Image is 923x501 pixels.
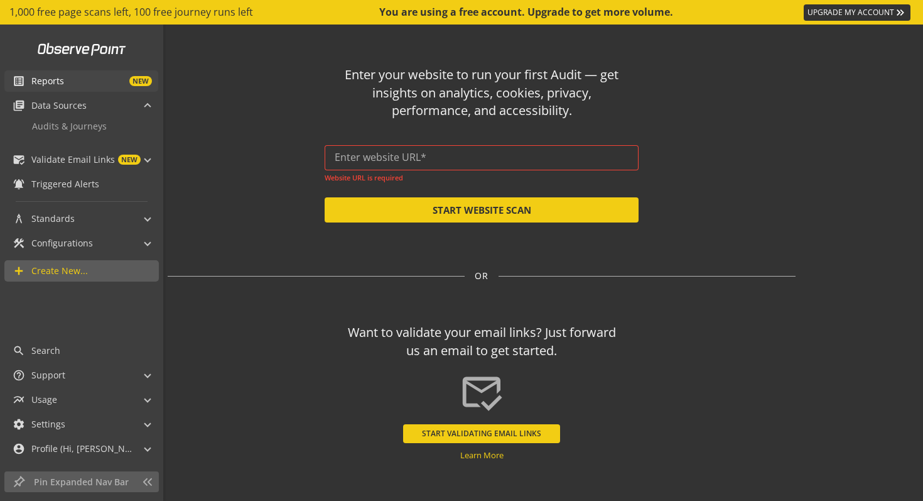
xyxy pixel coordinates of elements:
div: Want to validate your email links? Just forward us an email to get started. [342,324,622,360]
mat-expansion-panel-header: Standards [4,208,158,229]
span: Triggered Alerts [31,178,99,190]
mat-expansion-panel-header: Settings [4,414,158,435]
mat-icon: library_books [13,99,25,112]
mat-expansion-panel-header: Support [4,365,158,386]
span: OR [475,270,488,282]
mat-icon: account_circle [13,443,25,455]
mat-expansion-panel-header: Profile (Hi, [PERSON_NAME]!) [4,438,158,460]
span: Audits & Journeys [32,120,107,132]
mat-icon: keyboard_double_arrow_right [894,6,907,19]
mat-expansion-panel-header: Usage [4,389,158,410]
a: Triggered Alerts [4,173,158,195]
span: 1,000 free page scans left, 100 free journey runs left [9,5,253,19]
mat-icon: notifications_active [13,178,25,190]
div: You are using a free account. Upgrade to get more volume. [379,5,674,19]
mat-icon: help_outline [13,369,25,382]
mat-icon: list_alt [13,75,25,87]
mat-expansion-panel-header: Validate Email LinksNEW [4,149,158,170]
span: Search [31,344,60,357]
mat-icon: mark_email_read [460,370,504,414]
input: Enter website URL* [335,151,629,163]
mat-icon: multiline_chart [13,394,25,406]
span: Validate Email Links [31,153,115,166]
mat-expansion-panel-header: Configurations [4,233,158,254]
a: UPGRADE MY ACCOUNT [804,4,910,21]
span: Create New... [31,265,88,277]
span: Usage [31,394,57,406]
button: START WEBSITE SCAN [325,197,639,223]
a: Search [4,340,158,361]
span: Data Sources [31,99,87,112]
span: Pin Expanded Nav Bar [34,476,135,488]
span: Support [31,369,65,382]
span: Profile (Hi, [PERSON_NAME]!) [31,443,132,455]
mat-icon: architecture [13,212,25,225]
div: Data Sources [4,116,158,146]
a: Learn More [460,449,504,461]
mat-icon: search [13,344,25,357]
mat-error: Website URL is required [325,170,639,182]
a: Create New... [4,260,159,282]
span: NEW [118,155,141,165]
span: Reports [31,75,64,87]
mat-icon: add [13,265,25,277]
span: NEW [129,76,152,86]
button: START VALIDATING EMAIL LINKS [403,424,560,443]
mat-icon: construction [13,237,25,250]
mat-icon: settings [13,418,25,431]
mat-expansion-panel-header: Data Sources [4,95,158,116]
a: ReportsNEW [4,70,158,92]
span: Standards [31,212,75,225]
span: Configurations [31,237,93,250]
div: Enter your website to run your first Audit — get insights on analytics, cookies, privacy, perform... [342,66,622,120]
mat-icon: mark_email_read [13,153,25,166]
span: Settings [31,418,65,431]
